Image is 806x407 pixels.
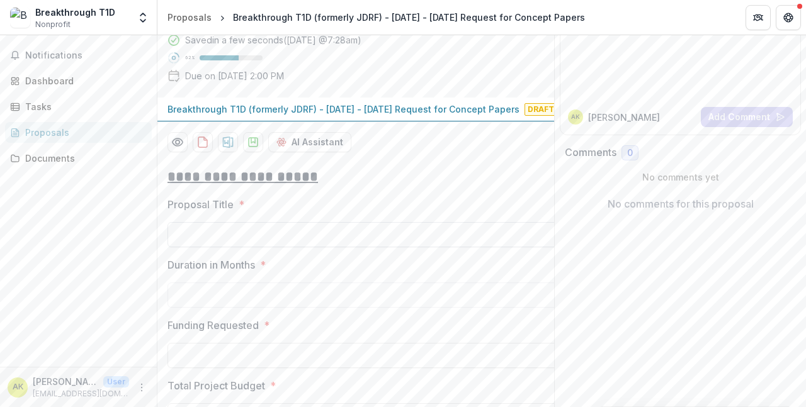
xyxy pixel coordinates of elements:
div: Proposals [25,126,142,139]
button: Open entity switcher [134,5,152,30]
p: [PERSON_NAME] [33,375,98,388]
button: download-proposal [218,132,238,152]
p: User [103,376,129,387]
p: Breakthrough T1D (formerly JDRF) - [DATE] - [DATE] Request for Concept Papers [167,103,519,116]
div: Anne Kahl [13,383,23,391]
div: Breakthrough T1D [35,6,115,19]
button: download-proposal [243,132,263,152]
h2: Comments [565,147,616,159]
div: Saved in a few seconds ( [DATE] @ 7:28am ) [185,33,361,47]
nav: breadcrumb [162,8,590,26]
img: Breakthrough T1D [10,8,30,28]
button: AI Assistant [268,132,351,152]
a: Proposals [5,122,152,143]
button: download-proposal [193,132,213,152]
span: 0 [627,148,633,159]
p: No comments for this proposal [608,196,754,211]
button: Add Comment [701,107,793,127]
div: Documents [25,152,142,165]
p: [EMAIL_ADDRESS][DOMAIN_NAME] [33,388,129,399]
button: Preview 34139c44-8a8b-40fb-895d-5adaf84a63ad-0.pdf [167,132,188,152]
button: Partners [746,5,771,30]
p: Proposal Title [167,197,234,212]
span: Notifications [25,50,147,61]
a: Documents [5,148,152,169]
p: No comments yet [565,170,796,184]
p: Duration in Months [167,257,255,272]
button: Get Help [776,5,801,30]
a: Dashboard [5,70,152,91]
div: Tasks [25,100,142,113]
button: Notifications [5,45,152,65]
span: Nonprofit [35,19,71,30]
div: Breakthrough T1D (formerly JDRF) - [DATE] - [DATE] Request for Concept Papers [233,11,585,24]
a: Proposals [162,8,217,26]
p: Total Project Budget [167,378,265,393]
div: Anne Kahl [571,114,580,120]
p: Funding Requested [167,318,259,333]
p: Due on [DATE] 2:00 PM [185,69,284,82]
a: Tasks [5,96,152,117]
button: More [134,380,149,395]
p: [PERSON_NAME] [588,111,660,124]
div: Proposals [167,11,212,24]
span: Draft [525,103,557,116]
p: 62 % [185,53,195,62]
div: Dashboard [25,74,142,87]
